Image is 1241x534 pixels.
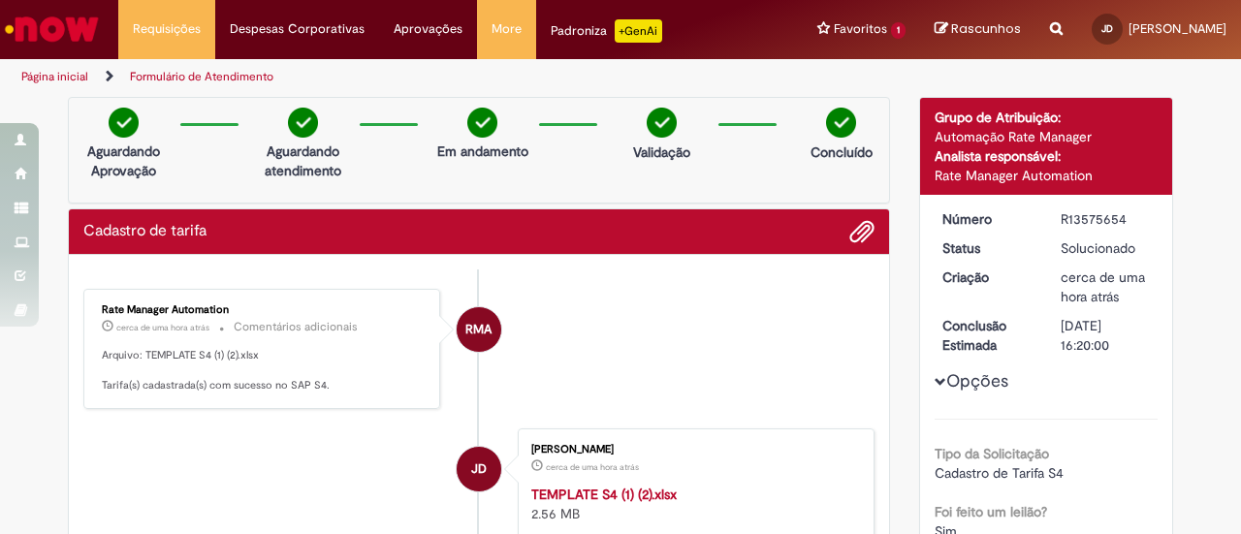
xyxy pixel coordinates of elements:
span: Requisições [133,19,201,39]
p: Aguardando atendimento [256,141,350,180]
div: 2.56 MB [531,485,854,523]
img: check-circle-green.png [647,108,677,138]
div: [PERSON_NAME] [531,444,854,455]
b: Tipo da Solicitação [935,445,1049,462]
div: Julia DosReis [457,447,501,491]
img: check-circle-green.png [467,108,497,138]
dt: Conclusão Estimada [928,316,1047,355]
a: Página inicial [21,69,88,84]
dt: Criação [928,267,1047,287]
img: check-circle-green.png [288,108,318,138]
span: [PERSON_NAME] [1129,20,1226,37]
p: Validação [633,142,690,162]
span: 1 [891,22,906,39]
p: Arquivo: TEMPLATE S4 (1) (2).xlsx Tarifa(s) cadastrada(s) com sucesso no SAP S4. [102,348,425,393]
div: Solucionado [1061,238,1151,258]
p: Aguardando Aprovação [77,141,171,180]
div: 29/09/2025 10:19:55 [1061,267,1151,306]
div: Rate Manager Automation [102,304,425,316]
div: Automação Rate Manager [935,127,1159,146]
img: check-circle-green.png [109,108,139,138]
span: cerca de uma hora atrás [546,461,639,473]
span: Favoritos [834,19,887,39]
small: Comentários adicionais [234,319,358,335]
time: 29/09/2025 10:25:30 [116,322,209,333]
a: Rascunhos [935,20,1021,39]
p: +GenAi [615,19,662,43]
ul: Trilhas de página [15,59,812,95]
span: JD [1101,22,1113,35]
div: Analista responsável: [935,146,1159,166]
time: 29/09/2025 10:19:55 [1061,268,1145,305]
time: 29/09/2025 10:19:39 [546,461,639,473]
span: More [492,19,522,39]
span: cerca de uma hora atrás [116,322,209,333]
span: RMA [465,306,492,353]
dt: Número [928,209,1047,229]
a: TEMPLATE S4 (1) (2).xlsx [531,486,677,503]
span: Cadastro de Tarifa S4 [935,464,1064,482]
div: Padroniza [551,19,662,43]
button: Adicionar anexos [849,219,875,244]
span: Despesas Corporativas [230,19,365,39]
div: R13575654 [1061,209,1151,229]
p: Em andamento [437,141,528,161]
div: [DATE] 16:20:00 [1061,316,1151,355]
span: Aprovações [394,19,462,39]
b: Foi feito um leilão? [935,503,1047,520]
h2: Cadastro de tarifa Histórico de tíquete [83,223,207,240]
div: Grupo de Atribuição: [935,108,1159,127]
span: cerca de uma hora atrás [1061,268,1145,305]
span: Rascunhos [951,19,1021,38]
div: Rate Manager Automation [457,307,501,352]
span: JD [471,446,487,492]
dt: Status [928,238,1047,258]
a: Formulário de Atendimento [130,69,273,84]
img: check-circle-green.png [826,108,856,138]
div: Rate Manager Automation [935,166,1159,185]
p: Concluído [811,142,873,162]
img: ServiceNow [2,10,102,48]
